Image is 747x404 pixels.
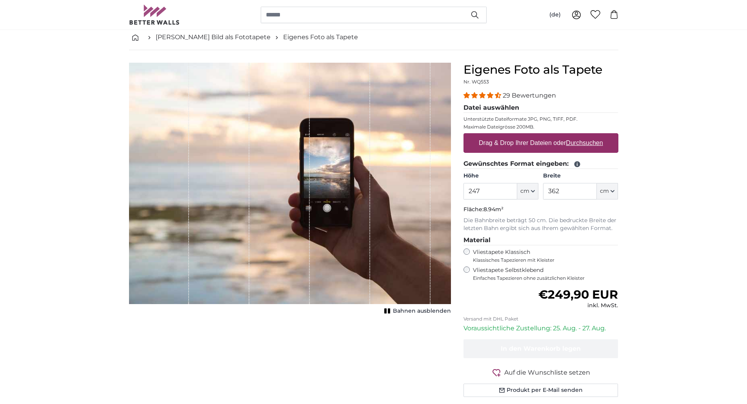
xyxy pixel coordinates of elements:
span: Einfaches Tapezieren ohne zusätzlichen Kleister [473,275,618,281]
legend: Datei auswählen [463,103,618,113]
p: Maximale Dateigrösse 200MB. [463,124,618,130]
legend: Material [463,236,618,245]
u: Durchsuchen [566,139,603,146]
label: Vliestapete Klassisch [473,248,612,263]
span: 8.94m² [483,206,503,213]
legend: Gewünschtes Format eingeben: [463,159,618,169]
span: 29 Bewertungen [503,92,556,99]
span: €249,90 EUR [538,287,618,302]
p: Versand mit DHL Paket [463,316,618,322]
span: Klassisches Tapezieren mit Kleister [473,257,612,263]
button: In den Warenkorb legen [463,339,618,358]
p: Voraussichtliche Zustellung: 25. Aug. - 27. Aug. [463,324,618,333]
span: Bahnen ausblenden [393,307,451,315]
span: Auf die Wunschliste setzen [504,368,590,377]
button: cm [517,183,538,199]
div: inkl. MwSt. [538,302,618,310]
button: cm [597,183,618,199]
button: Auf die Wunschliste setzen [463,368,618,377]
span: cm [600,187,609,195]
button: Produkt per E-Mail senden [463,384,618,397]
div: 1 of 1 [129,63,451,317]
label: Breite [543,172,618,180]
label: Höhe [463,172,538,180]
button: (de) [543,8,567,22]
label: Vliestapete Selbstklebend [473,266,618,281]
h1: Eigenes Foto als Tapete [463,63,618,77]
p: Die Bahnbreite beträgt 50 cm. Die bedruckte Breite der letzten Bahn ergibt sich aus Ihrem gewählt... [463,217,618,232]
span: cm [520,187,529,195]
a: [PERSON_NAME] Bild als Fototapete [156,33,271,42]
nav: breadcrumbs [129,25,618,50]
a: Eigenes Foto als Tapete [283,33,358,42]
span: Nr. WQ553 [463,79,489,85]
img: Betterwalls [129,5,180,25]
button: Bahnen ausblenden [382,306,451,317]
span: In den Warenkorb legen [501,345,581,352]
p: Unterstützte Dateiformate JPG, PNG, TIFF, PDF. [463,116,618,122]
p: Fläche: [463,206,618,214]
label: Drag & Drop Ihrer Dateien oder [476,135,606,151]
span: 4.34 stars [463,92,503,99]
